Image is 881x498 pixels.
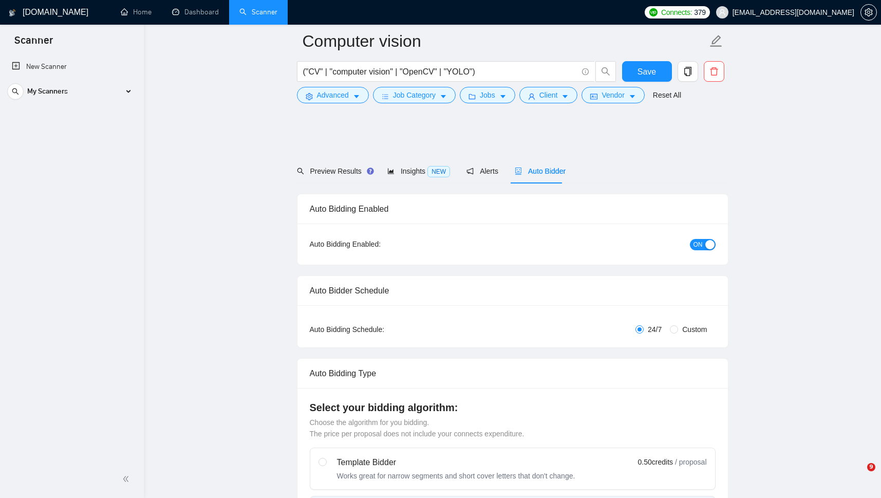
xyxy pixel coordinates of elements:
div: Works great for narrow segments and short cover letters that don't change. [337,471,575,481]
span: 0.50 credits [638,456,673,468]
button: copy [678,61,698,82]
span: folder [468,93,476,100]
span: search [8,88,23,95]
button: Save [622,61,672,82]
button: folderJobscaret-down [460,87,515,103]
span: Scanner [6,33,61,54]
span: area-chart [387,168,395,175]
li: My Scanners [4,81,140,106]
span: search [297,168,304,175]
div: Auto Bidding Enabled [310,194,716,224]
h4: Select your bidding algorithm: [310,400,716,415]
span: notification [466,168,474,175]
div: Auto Bidding Schedule: [310,324,445,335]
span: Alerts [466,167,498,175]
span: idcard [590,93,597,100]
span: robot [515,168,522,175]
span: search [596,67,615,76]
span: Jobs [480,89,495,101]
span: Save [638,65,656,78]
span: 379 [694,7,705,18]
div: Auto Bidder Schedule [310,276,716,305]
span: caret-down [629,93,636,100]
span: 24/7 [644,324,666,335]
li: New Scanner [4,57,140,77]
span: Insights [387,167,450,175]
a: dashboardDashboard [172,8,219,16]
span: Custom [678,324,711,335]
div: Auto Bidding Enabled: [310,238,445,250]
span: caret-down [353,93,360,100]
button: barsJob Categorycaret-down [373,87,456,103]
span: caret-down [499,93,507,100]
span: copy [678,67,698,76]
span: caret-down [440,93,447,100]
span: user [528,93,535,100]
span: delete [704,67,724,76]
span: 9 [867,463,875,471]
a: Reset All [653,89,681,101]
span: / proposal [675,457,706,467]
span: caret-down [561,93,569,100]
a: New Scanner [12,57,132,77]
img: logo [9,5,16,21]
button: delete [704,61,724,82]
span: ON [693,239,703,250]
span: edit [709,34,723,48]
span: bars [382,93,389,100]
div: Tooltip anchor [366,167,375,176]
button: search [595,61,616,82]
span: user [719,9,726,16]
span: info-circle [582,68,589,75]
span: Choose the algorithm for you bidding. The price per proposal does not include your connects expen... [310,418,524,438]
img: upwork-logo.png [649,8,658,16]
span: NEW [427,166,450,177]
button: userClientcaret-down [519,87,578,103]
a: homeHome [121,8,152,16]
span: setting [306,93,313,100]
span: Client [539,89,558,101]
span: My Scanners [27,81,68,102]
span: Job Category [393,89,436,101]
div: Auto Bidding Type [310,359,716,388]
span: Preview Results [297,167,371,175]
a: searchScanner [239,8,277,16]
input: Search Freelance Jobs... [303,65,577,78]
a: setting [860,8,877,16]
div: Template Bidder [337,456,575,469]
span: setting [861,8,876,16]
span: Connects: [661,7,692,18]
span: Advanced [317,89,349,101]
button: idcardVendorcaret-down [582,87,644,103]
span: double-left [122,474,133,484]
span: Vendor [602,89,624,101]
span: Auto Bidder [515,167,566,175]
button: settingAdvancedcaret-down [297,87,369,103]
input: Scanner name... [303,28,707,54]
iframe: Intercom live chat [846,463,871,488]
button: setting [860,4,877,21]
button: search [7,83,24,100]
